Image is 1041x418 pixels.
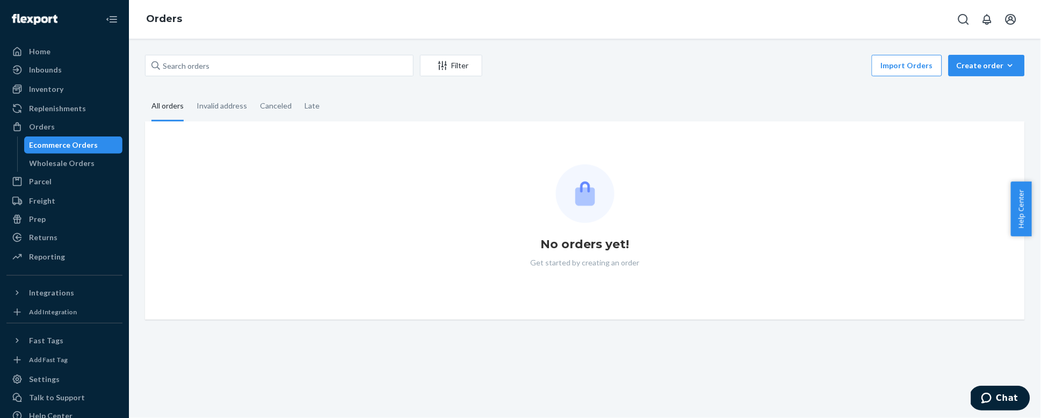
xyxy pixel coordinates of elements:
[531,257,640,268] p: Get started by creating an order
[6,173,122,190] a: Parcel
[1011,182,1032,236] button: Help Center
[421,60,482,71] div: Filter
[145,55,414,76] input: Search orders
[6,100,122,117] a: Replenishments
[151,92,184,121] div: All orders
[29,196,55,206] div: Freight
[971,386,1030,413] iframe: Opens a widget where you can chat to one of our agents
[6,229,122,246] a: Returns
[6,354,122,366] a: Add Fast Tag
[977,9,998,30] button: Open notifications
[420,55,482,76] button: Filter
[6,371,122,388] a: Settings
[30,158,95,169] div: Wholesale Orders
[6,248,122,265] a: Reporting
[953,9,974,30] button: Open Search Box
[24,136,123,154] a: Ecommerce Orders
[6,284,122,301] button: Integrations
[6,118,122,135] a: Orders
[6,61,122,78] a: Inbounds
[540,236,630,253] h1: No orders yet!
[29,355,68,364] div: Add Fast Tag
[29,214,46,225] div: Prep
[101,9,122,30] button: Close Navigation
[305,92,320,120] div: Late
[29,392,85,403] div: Talk to Support
[29,335,63,346] div: Fast Tags
[1000,9,1022,30] button: Open account menu
[29,84,63,95] div: Inventory
[29,121,55,132] div: Orders
[260,92,292,120] div: Canceled
[6,211,122,228] a: Prep
[6,332,122,349] button: Fast Tags
[29,232,57,243] div: Returns
[6,306,122,319] a: Add Integration
[949,55,1025,76] button: Create order
[24,155,123,172] a: Wholesale Orders
[30,140,98,150] div: Ecommerce Orders
[29,251,65,262] div: Reporting
[29,46,50,57] div: Home
[29,374,60,385] div: Settings
[6,389,122,406] button: Talk to Support
[29,103,86,114] div: Replenishments
[6,192,122,210] a: Freight
[872,55,942,76] button: Import Orders
[29,307,77,316] div: Add Integration
[29,64,62,75] div: Inbounds
[197,92,247,120] div: Invalid address
[12,14,57,25] img: Flexport logo
[29,287,74,298] div: Integrations
[29,176,52,187] div: Parcel
[146,13,182,25] a: Orders
[556,164,615,223] img: Empty list
[957,60,1017,71] div: Create order
[6,81,122,98] a: Inventory
[6,43,122,60] a: Home
[138,4,191,35] ol: breadcrumbs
